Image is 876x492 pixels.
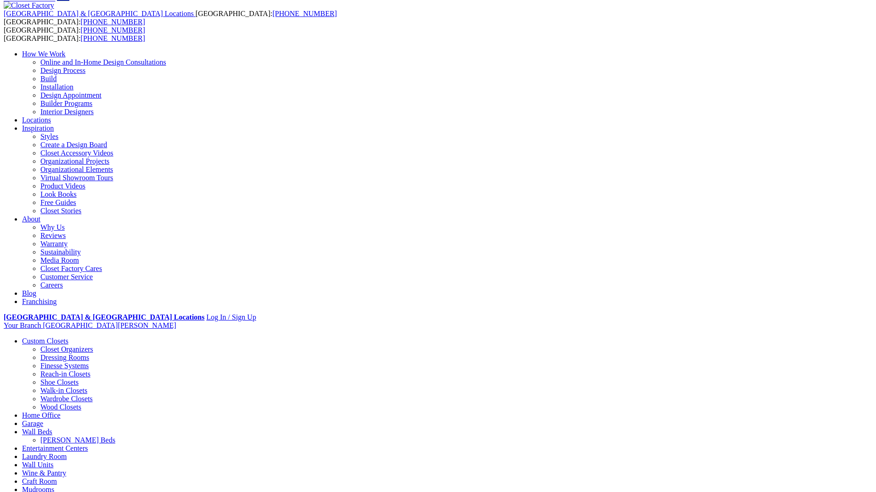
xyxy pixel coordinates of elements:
a: Closet Organizers [40,345,93,353]
a: Reach-in Closets [40,370,90,378]
a: Interior Designers [40,108,94,116]
a: Craft Room [22,477,57,485]
span: Your Branch [4,321,41,329]
a: Closet Stories [40,207,81,215]
a: Online and In-Home Design Consultations [40,58,166,66]
a: Product Videos [40,182,85,190]
a: How We Work [22,50,66,58]
a: Blog [22,289,36,297]
a: Entertainment Centers [22,444,88,452]
a: Builder Programs [40,100,92,107]
span: [GEOGRAPHIC_DATA]: [GEOGRAPHIC_DATA]: [4,10,337,26]
a: Wall Beds [22,428,52,436]
a: Careers [40,281,63,289]
a: Inspiration [22,124,54,132]
a: Shoe Closets [40,378,79,386]
a: Design Process [40,66,85,74]
a: Look Books [40,190,77,198]
span: [GEOGRAPHIC_DATA][PERSON_NAME] [43,321,176,329]
a: Organizational Elements [40,166,113,173]
a: Sustainability [40,248,81,256]
a: [PHONE_NUMBER] [81,18,145,26]
a: Log In / Sign Up [206,313,256,321]
a: Customer Service [40,273,93,281]
a: Styles [40,133,58,140]
img: Closet Factory [4,1,54,10]
a: Walk-in Closets [40,387,87,394]
a: Wood Closets [40,403,81,411]
span: [GEOGRAPHIC_DATA]: [GEOGRAPHIC_DATA]: [4,26,145,42]
a: About [22,215,40,223]
a: Build [40,75,57,83]
a: Finesse Systems [40,362,89,370]
a: [GEOGRAPHIC_DATA] & [GEOGRAPHIC_DATA] Locations [4,313,204,321]
a: Installation [40,83,73,91]
a: Warranty [40,240,67,248]
a: Laundry Room [22,453,67,460]
a: Why Us [40,223,65,231]
a: Your Branch [GEOGRAPHIC_DATA][PERSON_NAME] [4,321,176,329]
a: Home Office [22,411,61,419]
a: Wine & Pantry [22,469,66,477]
a: [PHONE_NUMBER] [81,26,145,34]
a: [GEOGRAPHIC_DATA] & [GEOGRAPHIC_DATA] Locations [4,10,196,17]
a: Reviews [40,232,66,239]
a: [PERSON_NAME] Beds [40,436,115,444]
a: Free Guides [40,199,76,206]
a: Virtual Showroom Tours [40,174,113,182]
a: [PHONE_NUMBER] [272,10,337,17]
a: Closet Accessory Videos [40,149,113,157]
a: Dressing Rooms [40,354,89,361]
a: Design Appointment [40,91,101,99]
a: Closet Factory Cares [40,265,102,272]
a: Create a Design Board [40,141,107,149]
a: Garage [22,420,43,427]
a: Wall Units [22,461,53,469]
a: Media Room [40,256,79,264]
a: Organizational Projects [40,157,109,165]
a: Custom Closets [22,337,68,345]
a: Locations [22,116,51,124]
span: [GEOGRAPHIC_DATA] & [GEOGRAPHIC_DATA] Locations [4,10,194,17]
a: Wardrobe Closets [40,395,93,403]
a: [PHONE_NUMBER] [81,34,145,42]
a: Franchising [22,298,57,305]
